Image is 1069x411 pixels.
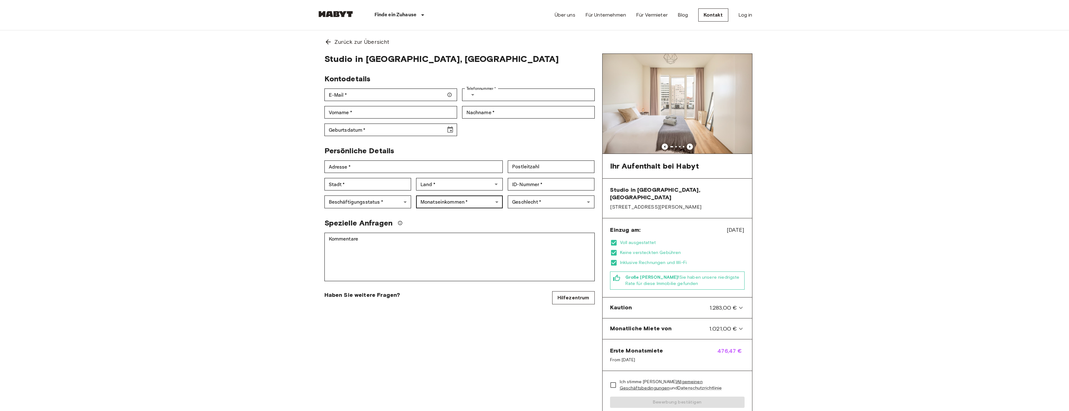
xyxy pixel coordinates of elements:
b: Große [PERSON_NAME]! [625,275,680,280]
span: Inklusive Rechnungen und Wi-Fi [620,260,745,266]
span: 1.283,00 € [710,304,737,312]
span: Studio in [GEOGRAPHIC_DATA], [GEOGRAPHIC_DATA] [610,186,745,201]
span: [DATE] [727,226,745,234]
div: Vorname [324,106,457,119]
a: Datenschutzrichtlinie [678,385,722,391]
a: Blog [678,11,688,19]
span: Ich stimme [PERSON_NAME] und [620,379,740,391]
div: Stadt [324,178,411,190]
p: Finde ein Zuhause [374,11,417,19]
button: Previous image [687,144,693,150]
a: Kontakt [698,8,728,22]
button: Select country [466,89,479,101]
span: Sie haben unsere niedrigste Rate für diese Immobilie gefunden [625,274,742,287]
span: From [DATE] [610,357,663,363]
span: Studio in [GEOGRAPHIC_DATA], [GEOGRAPHIC_DATA] [324,53,595,64]
button: Choose date [444,124,456,136]
div: Kommentare [324,233,595,281]
div: Monatliche Miete von1.021,00 € [605,321,750,337]
div: Kaution1.283,00 € [605,300,750,316]
div: E-Mail [324,89,457,101]
svg: Stellen Sie sicher, dass Ihre E-Mail-Adresse korrekt ist — wir senden Ihre Buchungsdetails dorthin. [447,92,452,97]
span: Keine versteckten Gebühren [620,250,745,256]
img: Marketing picture of unit PT-17-148-201-01 [603,54,752,154]
span: Kaution [610,304,632,312]
label: Telefonnummer [466,86,496,91]
span: Erste Monatsmiete [610,347,663,354]
span: Einzug am: [610,226,641,234]
div: Nachname [462,106,595,119]
span: 476,47 € [717,347,744,363]
div: Postleitzahl [508,160,594,173]
button: Previous image [662,144,668,150]
span: Kontodetails [324,74,371,83]
a: Allgemeinen Geschäftsbedingungen [620,379,703,391]
button: Open [492,180,501,189]
span: Zurück zur Übersicht [334,38,389,46]
span: 1.021,00 € [709,325,737,333]
a: Für Unternehmen [585,11,626,19]
span: Persönliche Details [324,146,395,155]
img: Habyt [317,11,354,17]
a: Für Vermieter [636,11,668,19]
svg: Wir werden unser Bestes tun, um Ihre Anfrage zu erfüllen, aber bitte beachten Sie, dass wir Ihre ... [398,221,403,226]
span: Spezielle Anfragen [324,218,393,228]
span: [STREET_ADDRESS][PERSON_NAME] [610,204,745,211]
a: Zurück zur Übersicht [317,30,752,53]
span: Haben Sie weitere Fragen? [324,291,400,299]
span: Ihr Aufenthalt bei Habyt [610,161,699,171]
span: Voll ausgestattet [620,240,745,246]
span: Monatliche Miete von [610,325,672,333]
div: ID-Nummer [508,178,594,190]
div: Adresse [324,160,503,173]
a: Über uns [555,11,575,19]
a: Hilfezentrum [552,291,595,304]
a: Log in [738,11,752,19]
